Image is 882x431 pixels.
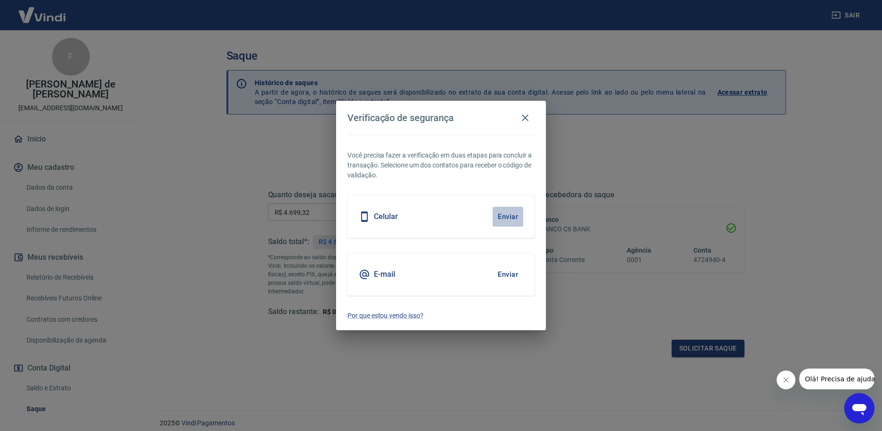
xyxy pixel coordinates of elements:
p: Você precisa fazer a verificação em duas etapas para concluir a transação. Selecione um dos conta... [347,150,535,180]
iframe: Botão para abrir a janela de mensagens [844,393,874,423]
button: Enviar [493,207,523,227]
a: Por que estou vendo isso? [347,311,535,321]
h5: E-mail [374,270,395,279]
iframe: Fechar mensagem [777,370,796,389]
span: Olá! Precisa de ajuda? [6,7,79,14]
h4: Verificação de segurança [347,112,454,123]
h5: Celular [374,212,398,221]
button: Enviar [493,264,523,284]
iframe: Mensagem da empresa [799,369,874,389]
